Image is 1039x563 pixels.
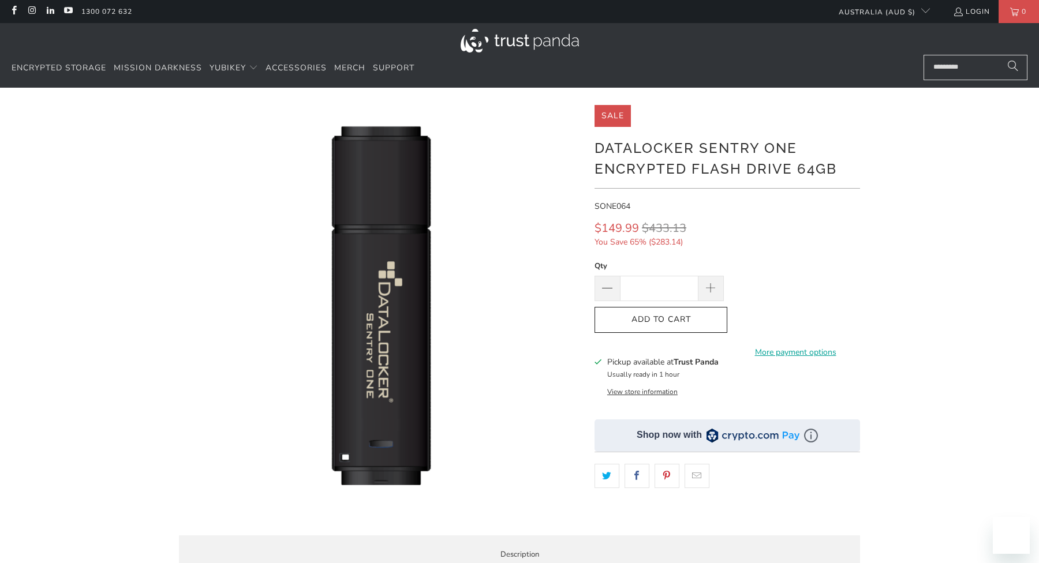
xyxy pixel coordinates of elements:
a: Encrypted Storage [12,55,106,82]
input: Search... [924,55,1027,80]
span: Support [373,62,414,73]
span: You Save 65% ( ) [595,236,778,249]
span: $149.99 [595,220,639,236]
span: Merch [334,62,365,73]
a: Trust Panda Australia on YouTube [63,7,73,16]
span: YubiKey [210,62,246,73]
div: Shop now with [637,429,702,441]
a: Trust Panda Australia on Facebook [9,7,18,16]
button: View store information [607,387,678,396]
a: More payment options [731,346,860,359]
span: Mission Darkness [114,62,202,73]
a: Email this to a friend [685,464,709,488]
a: Support [373,55,414,82]
a: Share this on Twitter [595,464,619,488]
h1: Datalocker Sentry One Encrypted Flash Drive 64GB [595,136,860,179]
span: Encrypted Storage [12,62,106,73]
img: Datalocker Sentry One Encrypted Flash Drive 64GB - Trust Panda [179,105,583,509]
summary: YubiKey [210,55,258,82]
iframe: Button to launch messaging window [993,517,1030,554]
span: $283.14 [651,237,681,247]
a: Share this on Pinterest [655,464,679,488]
span: Accessories [266,62,327,73]
span: Add to Cart [607,315,715,325]
button: Search [999,55,1027,80]
button: Add to Cart [595,307,727,333]
a: 1300 072 632 [81,5,132,18]
a: Accessories [266,55,327,82]
nav: Translation missing: en.navigation.header.main_nav [12,55,414,82]
label: Qty [595,260,724,272]
b: Trust Panda [674,356,719,367]
h3: Pickup available at [607,356,719,368]
span: Sale [601,110,624,121]
a: Login [953,5,990,18]
a: Trust Panda Australia on LinkedIn [45,7,55,16]
a: Mission Darkness [114,55,202,82]
span: SONE064 [595,201,630,212]
a: Merch [334,55,365,82]
img: Trust Panda Australia [461,29,579,52]
small: Usually ready in 1 hour [607,370,679,379]
a: Share this on Facebook [625,464,649,488]
a: Trust Panda Australia on Instagram [27,7,36,16]
span: $433.13 [642,220,686,236]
